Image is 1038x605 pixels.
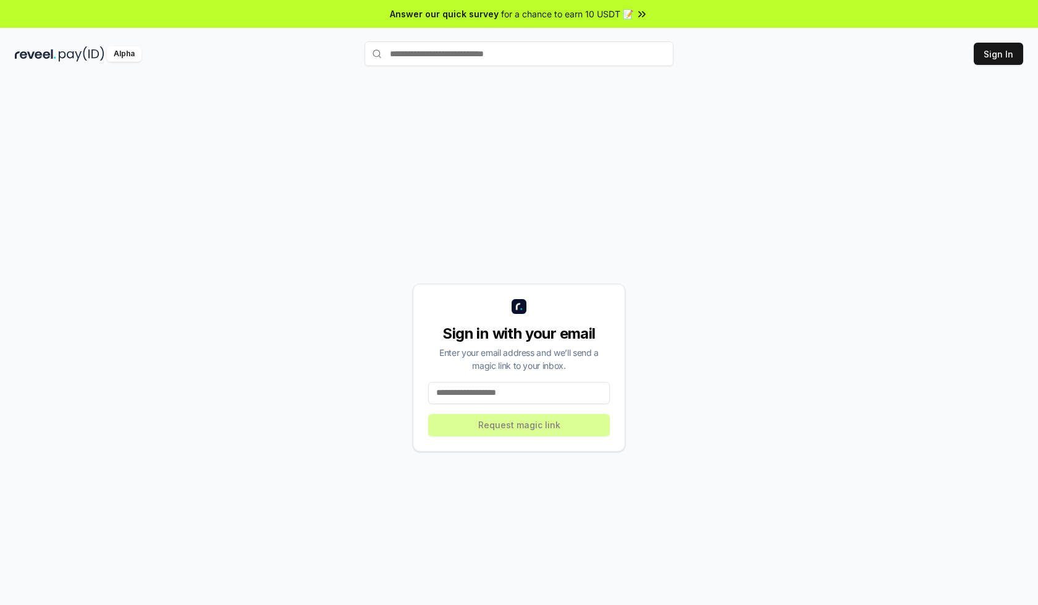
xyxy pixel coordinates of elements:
[59,46,104,62] img: pay_id
[974,43,1023,65] button: Sign In
[428,346,610,372] div: Enter your email address and we’ll send a magic link to your inbox.
[428,324,610,344] div: Sign in with your email
[390,7,499,20] span: Answer our quick survey
[512,299,526,314] img: logo_small
[107,46,141,62] div: Alpha
[501,7,633,20] span: for a chance to earn 10 USDT 📝
[15,46,56,62] img: reveel_dark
